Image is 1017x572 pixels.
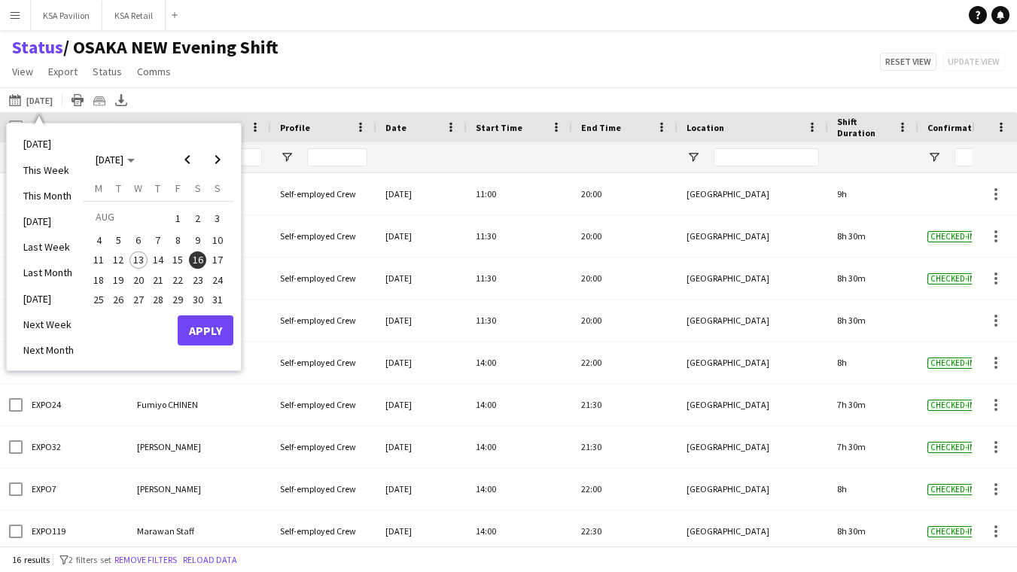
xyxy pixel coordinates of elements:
[180,552,240,568] button: Reload data
[467,426,572,467] div: 14:00
[110,231,128,249] span: 5
[108,230,128,250] button: 05-08-2025
[137,525,194,537] span: Marawan Staff
[280,122,310,133] span: Profile
[89,230,108,250] button: 04-08-2025
[195,181,201,195] span: S
[927,484,978,495] span: Checked-in
[572,215,677,257] div: 20:00
[12,36,63,59] a: Status
[148,270,168,290] button: 21-08-2025
[148,250,168,269] button: 14-08-2025
[187,250,207,269] button: 16-08-2025
[677,215,828,257] div: [GEOGRAPHIC_DATA]
[137,441,201,452] span: [PERSON_NAME]
[14,286,83,312] li: [DATE]
[14,183,83,208] li: This Month
[168,207,187,230] button: 01-08-2025
[271,384,376,425] div: Self-employed Crew
[376,468,467,510] div: [DATE]
[376,257,467,299] div: [DATE]
[108,250,128,269] button: 12-08-2025
[149,231,167,249] span: 7
[209,291,227,309] span: 31
[14,157,83,183] li: This Week
[467,510,572,552] div: 14:00
[110,271,128,289] span: 19
[376,215,467,257] div: [DATE]
[129,230,148,250] button: 06-08-2025
[828,300,918,341] div: 8h 30m
[137,122,161,133] span: Name
[467,173,572,214] div: 11:00
[149,271,167,289] span: 21
[129,270,148,290] button: 20-08-2025
[93,65,122,78] span: Status
[572,510,677,552] div: 22:30
[14,131,83,157] li: [DATE]
[6,91,56,109] button: [DATE]
[271,173,376,214] div: Self-employed Crew
[828,215,918,257] div: 8h 30m
[89,290,108,309] button: 25-08-2025
[129,290,148,309] button: 27-08-2025
[168,290,187,309] button: 29-08-2025
[572,342,677,383] div: 22:00
[271,510,376,552] div: Self-employed Crew
[110,251,128,269] span: 12
[187,230,207,250] button: 09-08-2025
[168,230,187,250] button: 08-08-2025
[137,483,201,494] span: [PERSON_NAME]
[131,62,177,81] a: Comms
[89,250,108,269] button: 11-08-2025
[467,300,572,341] div: 11:30
[828,510,918,552] div: 8h 30m
[172,145,202,175] button: Previous month
[828,173,918,214] div: 9h
[572,173,677,214] div: 20:00
[48,65,78,78] span: Export
[677,300,828,341] div: [GEOGRAPHIC_DATA]
[271,215,376,257] div: Self-employed Crew
[178,315,233,345] button: Apply
[572,300,677,341] div: 20:00
[202,145,233,175] button: Next month
[108,270,128,290] button: 19-08-2025
[828,426,918,467] div: 7h 30m
[112,91,130,109] app-action-btn: Export XLSX
[828,342,918,383] div: 8h
[149,291,167,309] span: 28
[14,234,83,260] li: Last Week
[129,251,148,269] span: 13
[385,122,406,133] span: Date
[155,181,160,195] span: T
[572,384,677,425] div: 21:30
[89,270,108,290] button: 18-08-2025
[169,251,187,269] span: 15
[90,251,108,269] span: 11
[271,300,376,341] div: Self-employed Crew
[687,122,724,133] span: Location
[169,231,187,249] span: 8
[63,36,279,59] span: OSAKA NEW Evening Shift
[137,65,171,78] span: Comms
[467,342,572,383] div: 14:00
[108,290,128,309] button: 26-08-2025
[14,208,83,234] li: [DATE]
[307,148,367,166] input: Profile Filter Input
[148,290,168,309] button: 28-08-2025
[189,231,207,249] span: 9
[927,357,978,369] span: Checked-in
[14,260,83,285] li: Last Month
[376,300,467,341] div: [DATE]
[129,291,148,309] span: 27
[149,251,167,269] span: 14
[376,173,467,214] div: [DATE]
[187,207,207,230] button: 02-08-2025
[110,291,128,309] span: 26
[89,207,168,230] td: AUG
[837,116,891,138] span: Shift Duration
[209,251,227,269] span: 17
[828,468,918,510] div: 8h
[467,257,572,299] div: 11:30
